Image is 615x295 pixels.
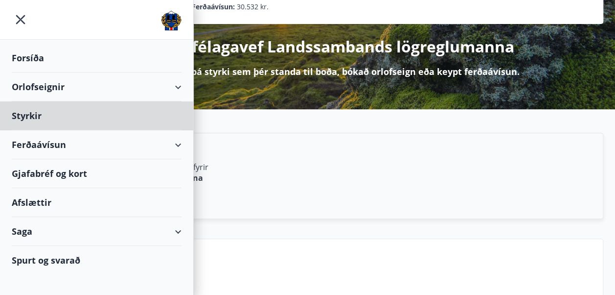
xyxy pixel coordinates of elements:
p: Ferðaávísun : [192,1,235,12]
p: Velkomin á félagavef Landssambands lögreglumanna [101,36,514,57]
div: Orlofseignir [12,73,182,101]
div: Gjafabréf og kort [12,159,182,188]
div: Saga [12,217,182,246]
div: Styrkir [12,101,182,130]
div: Forsíða [12,44,182,73]
p: Hér getur þú sótt um þá styrki sem þér standa til boða, bókað orlofseign eða keypt ferðaávísun. [95,65,520,78]
img: union_logo [161,11,182,30]
p: Næstu helgi [84,264,595,280]
div: Afslættir [12,188,182,217]
div: Ferðaávísun [12,130,182,159]
button: menu [12,11,29,28]
div: Spurt og svarað [12,246,182,274]
span: 30.532 kr. [237,1,269,12]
